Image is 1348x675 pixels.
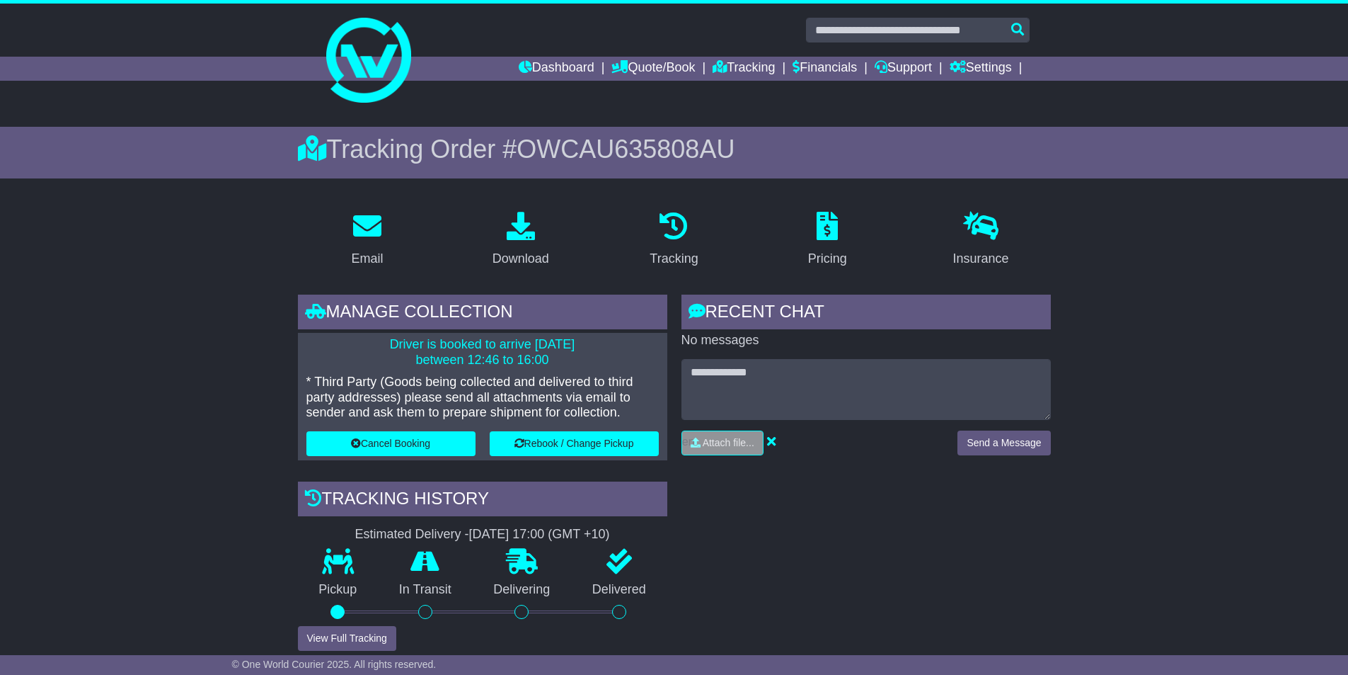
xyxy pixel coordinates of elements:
span: OWCAU635808AU [517,135,735,164]
p: Delivered [571,582,667,598]
div: RECENT CHAT [681,295,1051,333]
p: * Third Party (Goods being collected and delivered to third party addresses) please send all atta... [306,375,659,421]
a: Dashboard [519,57,594,81]
p: No messages [681,333,1051,348]
span: © One World Courier 2025. All rights reserved. [232,659,437,670]
div: Tracking Order # [298,134,1051,164]
button: View Full Tracking [298,626,396,651]
a: Email [342,207,392,273]
p: Pickup [298,582,379,598]
div: Insurance [953,249,1009,268]
button: Rebook / Change Pickup [490,431,659,456]
a: Financials [793,57,857,81]
div: Email [351,249,383,268]
p: Driver is booked to arrive [DATE] between 12:46 to 16:00 [306,337,659,368]
a: Pricing [799,207,856,273]
a: Support [875,57,932,81]
div: Tracking [650,249,698,268]
div: Estimated Delivery - [298,527,667,543]
a: Download [483,207,558,273]
button: Cancel Booking [306,431,476,456]
div: Tracking history [298,482,667,520]
div: Download [492,249,549,268]
a: Tracking [640,207,707,273]
a: Tracking [713,57,775,81]
div: [DATE] 17:00 (GMT +10) [469,527,610,543]
a: Insurance [944,207,1018,273]
p: In Transit [378,582,473,598]
button: Send a Message [957,431,1050,455]
a: Settings [950,57,1012,81]
a: Quote/Book [611,57,695,81]
div: Manage collection [298,295,667,333]
div: Pricing [808,249,847,268]
p: Delivering [473,582,572,598]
